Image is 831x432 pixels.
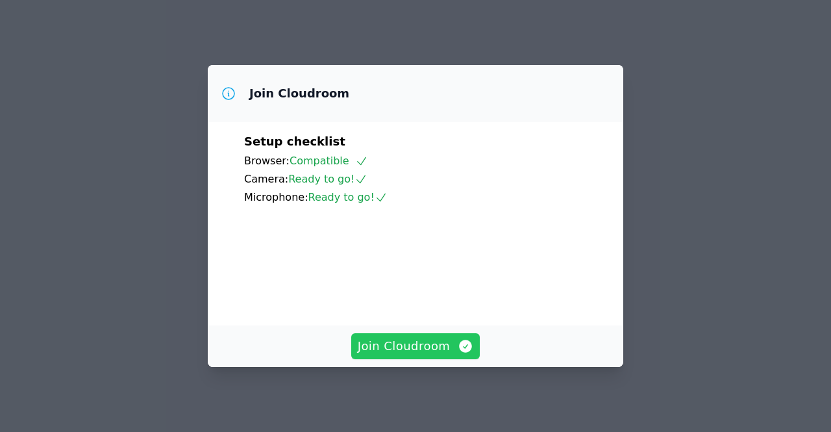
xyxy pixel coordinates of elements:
span: Camera: [244,173,288,185]
h3: Join Cloudroom [249,86,349,101]
span: Compatible [290,155,368,167]
span: Browser: [244,155,290,167]
span: Setup checklist [244,134,345,148]
span: Microphone: [244,191,308,203]
button: Join Cloudroom [351,333,480,359]
span: Ready to go! [308,191,388,203]
span: Join Cloudroom [358,337,474,355]
span: Ready to go! [288,173,367,185]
